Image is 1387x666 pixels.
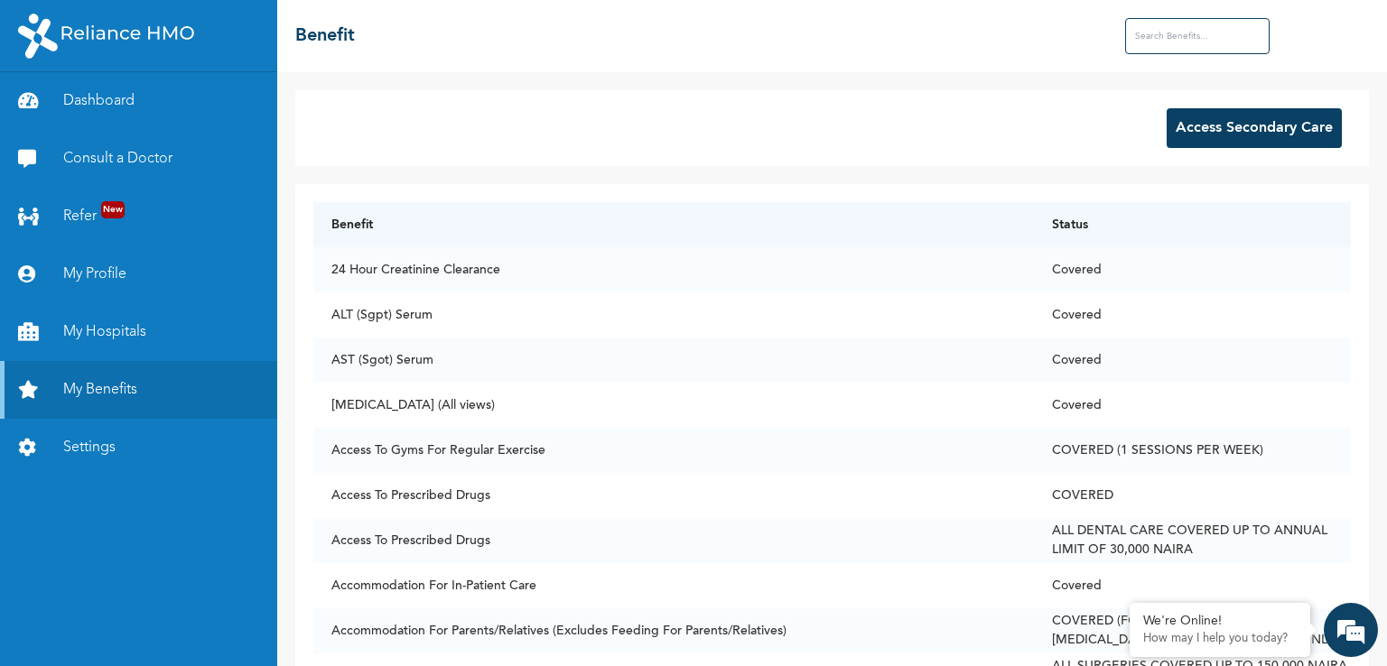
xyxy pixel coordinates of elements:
[177,568,345,624] div: FAQs
[18,14,194,59] img: RelianceHMO's Logo
[1167,108,1342,148] button: Access Secondary Care
[1143,614,1297,629] div: We're Online!
[9,599,177,612] span: Conversation
[313,608,1033,653] td: Accommodation For Parents/Relatives (Excludes Feeding For Parents/Relatives)
[295,23,355,50] h2: Benefit
[313,338,1033,383] td: AST (Sgot) Serum
[9,504,344,568] textarea: Type your message and hit 'Enter'
[33,90,73,135] img: d_794563401_company_1708531726252_794563401
[1034,247,1351,292] td: Covered
[1034,292,1351,338] td: Covered
[1034,383,1351,428] td: Covered
[105,233,249,415] span: We're online!
[313,563,1033,608] td: Accommodation For In-Patient Care
[101,201,125,218] span: New
[1034,608,1351,653] td: COVERED (FOR 48 HOURS; LIMITED TO [MEDICAL_DATA] AND NEONATAL CARE ONLY
[1143,632,1297,646] p: How may I help you today?
[1034,473,1351,518] td: COVERED
[313,202,1033,247] th: Benefit
[313,473,1033,518] td: Access To Prescribed Drugs
[313,247,1033,292] td: 24 Hour Creatinine Clearance
[313,518,1033,563] td: Access To Prescribed Drugs
[313,428,1033,473] td: Access To Gyms For Regular Exercise
[1034,563,1351,608] td: Covered
[1034,428,1351,473] td: COVERED (1 SESSIONS PER WEEK)
[1125,18,1270,54] input: Search Benefits...
[313,292,1033,338] td: ALT (Sgpt) Serum
[1034,202,1351,247] th: Status
[313,383,1033,428] td: [MEDICAL_DATA] (All views)
[1034,518,1351,563] td: ALL DENTAL CARE COVERED UP TO ANNUAL LIMIT OF 30,000 NAIRA
[296,9,340,52] div: Minimize live chat window
[1034,338,1351,383] td: Covered
[94,101,303,125] div: Chat with us now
